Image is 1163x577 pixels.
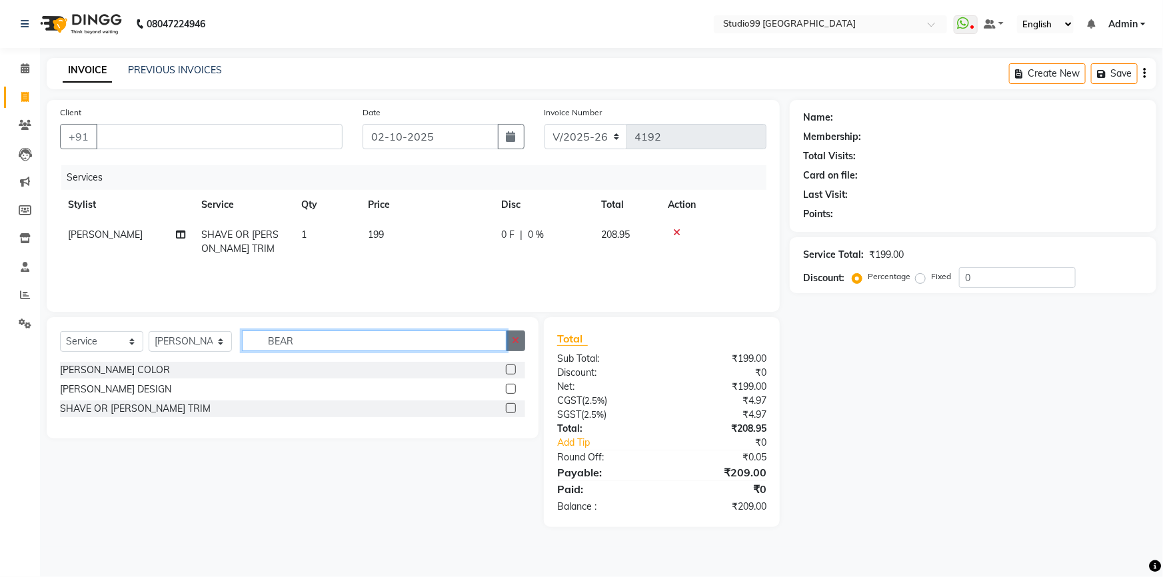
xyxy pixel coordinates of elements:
span: SGST [557,408,581,420]
a: Add Tip [547,436,680,450]
div: [PERSON_NAME] DESIGN [60,382,171,396]
span: 2.5% [584,395,604,406]
th: Action [660,190,766,220]
span: [PERSON_NAME] [68,229,143,241]
div: Payable: [547,464,662,480]
span: CGST [557,394,582,406]
div: Name: [803,111,833,125]
div: ₹4.97 [662,394,776,408]
div: ₹209.00 [662,500,776,514]
span: 208.95 [601,229,630,241]
div: ₹4.97 [662,408,776,422]
div: Discount: [547,366,662,380]
button: Save [1091,63,1138,84]
th: Stylist [60,190,193,220]
label: Percentage [868,271,910,283]
img: logo [34,5,125,43]
th: Service [193,190,293,220]
div: Paid: [547,481,662,497]
a: PREVIOUS INVOICES [128,64,222,76]
div: ₹208.95 [662,422,776,436]
input: Search by Name/Mobile/Email/Code [96,124,343,149]
div: ₹199.00 [662,380,776,394]
th: Qty [293,190,360,220]
div: ₹0 [681,436,776,450]
a: INVOICE [63,59,112,83]
div: ( ) [547,408,662,422]
label: Client [60,107,81,119]
span: Total [557,332,588,346]
span: 199 [368,229,384,241]
div: Balance : [547,500,662,514]
b: 08047224946 [147,5,205,43]
span: 0 % [528,228,544,242]
div: Round Off: [547,450,662,464]
label: Date [363,107,381,119]
div: ₹199.00 [662,352,776,366]
div: Last Visit: [803,188,848,202]
button: +91 [60,124,97,149]
div: Total Visits: [803,149,856,163]
div: Card on file: [803,169,858,183]
span: 0 F [501,228,515,242]
div: ( ) [547,394,662,408]
div: ₹0 [662,481,776,497]
input: Search or Scan [242,330,507,351]
span: | [520,228,523,242]
div: Services [61,165,776,190]
div: Net: [547,380,662,394]
div: Points: [803,207,833,221]
div: Discount: [803,271,844,285]
span: 1 [301,229,307,241]
div: ₹209.00 [662,464,776,480]
button: Create New [1009,63,1086,84]
div: Sub Total: [547,352,662,366]
span: 2.5% [584,409,604,420]
div: SHAVE OR [PERSON_NAME] TRIM [60,402,211,416]
div: Service Total: [803,248,864,262]
div: ₹0 [662,366,776,380]
div: [PERSON_NAME] COLOR [60,363,170,377]
th: Price [360,190,493,220]
th: Disc [493,190,593,220]
th: Total [593,190,660,220]
span: Admin [1108,17,1138,31]
label: Fixed [931,271,951,283]
span: SHAVE OR [PERSON_NAME] TRIM [201,229,279,255]
div: ₹0.05 [662,450,776,464]
label: Invoice Number [545,107,602,119]
div: Total: [547,422,662,436]
div: Membership: [803,130,861,144]
div: ₹199.00 [869,248,904,262]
